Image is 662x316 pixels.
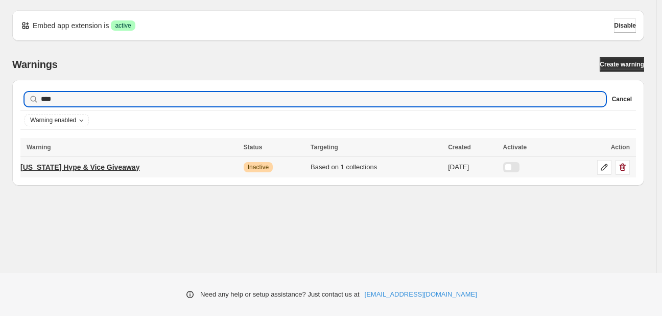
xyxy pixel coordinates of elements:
[30,116,76,124] span: Warning enabled
[448,162,497,172] div: [DATE]
[448,144,471,151] span: Created
[244,144,263,151] span: Status
[611,144,630,151] span: Action
[248,163,269,171] span: Inactive
[614,18,636,33] button: Disable
[33,20,109,31] p: Embed app extension is
[20,162,139,172] p: [US_STATE] Hype & Vice Giveaway
[365,289,477,300] a: [EMAIL_ADDRESS][DOMAIN_NAME]
[311,162,442,172] div: Based on 1 collections
[25,115,88,126] button: Warning enabled
[503,144,527,151] span: Activate
[20,159,139,175] a: [US_STATE] Hype & Vice Giveaway
[600,57,644,72] a: Create warning
[12,58,58,71] h2: Warnings
[115,21,131,30] span: active
[612,93,632,105] button: Cancel
[612,95,632,103] span: Cancel
[27,144,51,151] span: Warning
[600,60,644,69] span: Create warning
[311,144,338,151] span: Targeting
[614,21,636,30] span: Disable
